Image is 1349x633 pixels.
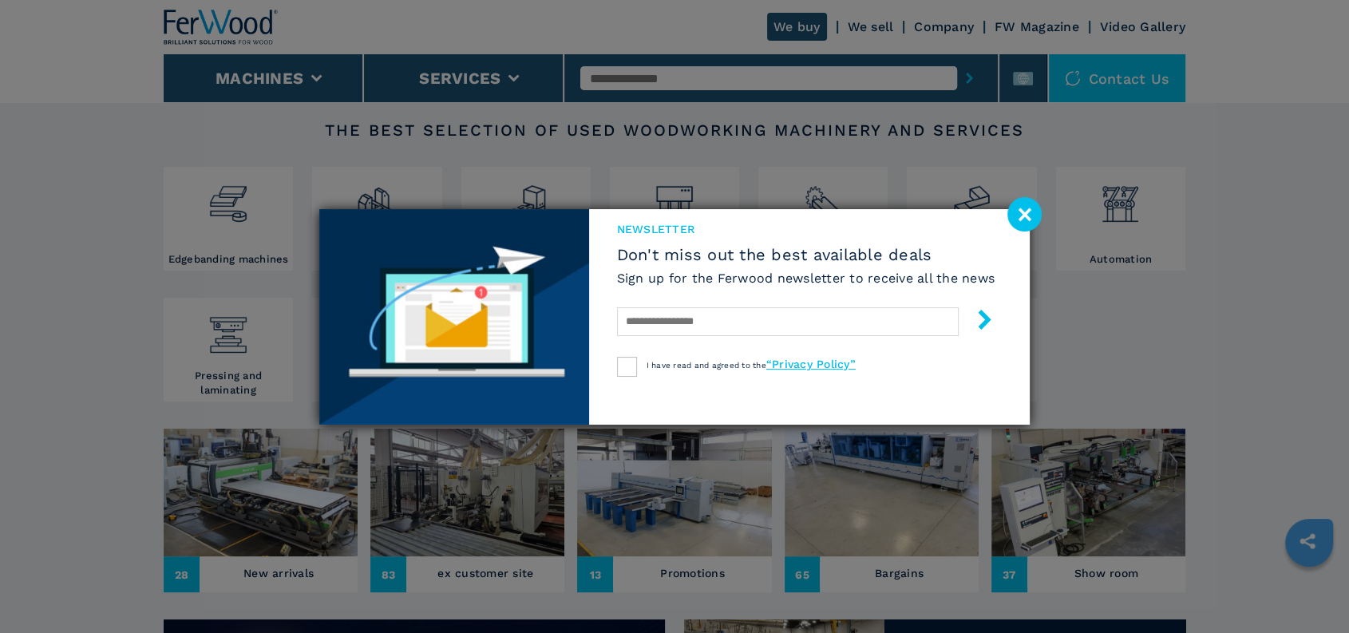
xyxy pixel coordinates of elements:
span: I have read and agreed to the [647,361,856,370]
h6: Sign up for the Ferwood newsletter to receive all the news [617,269,995,287]
button: submit-button [959,303,995,341]
span: newsletter [617,221,995,237]
img: Newsletter image [319,209,589,425]
a: “Privacy Policy” [766,358,856,370]
span: Don't miss out the best available deals [617,245,995,264]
